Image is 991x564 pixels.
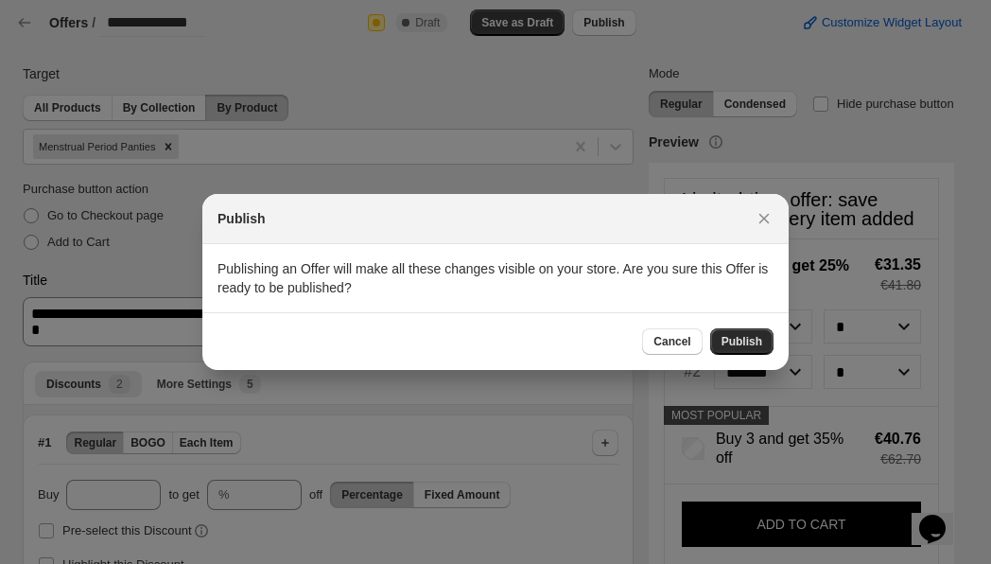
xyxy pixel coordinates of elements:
[722,334,762,349] span: Publish
[217,259,774,297] p: Publishing an Offer will make all these changes visible on your store. Are you sure this Offer is...
[642,328,702,355] button: Cancel
[751,205,777,232] button: Close
[217,209,266,228] h2: Publish
[710,328,774,355] button: Publish
[653,334,690,349] span: Cancel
